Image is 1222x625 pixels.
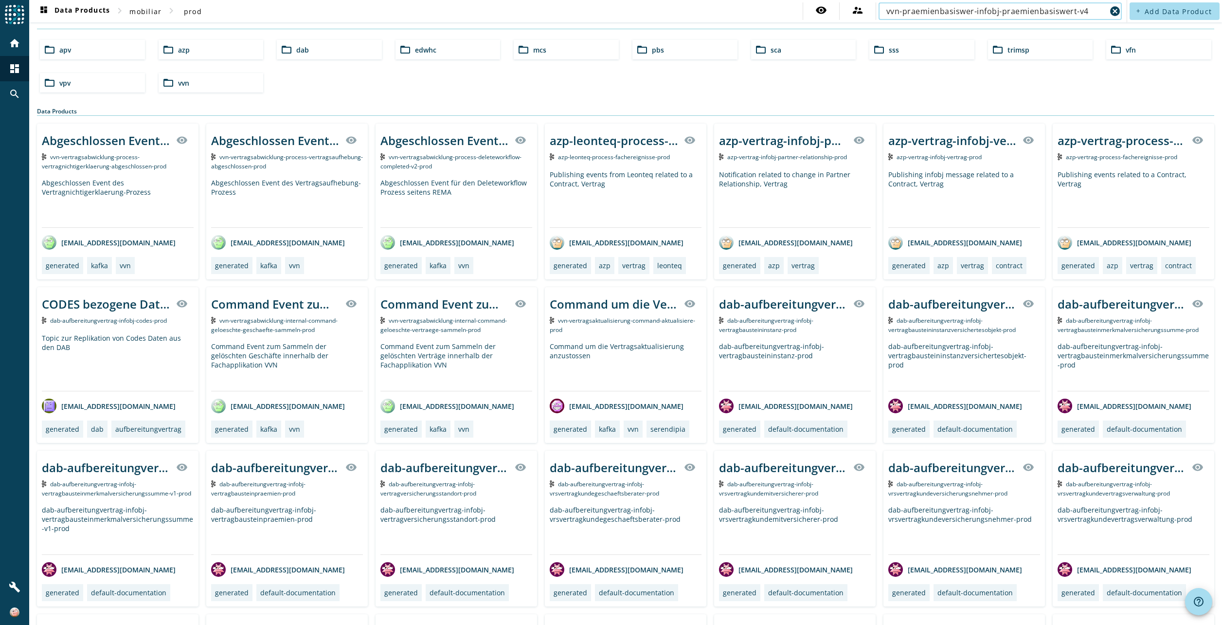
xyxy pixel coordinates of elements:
div: dab-aufbereitungvertrag-infobj-vrsvertragkundemitversicherer-prod [719,505,871,554]
mat-icon: visibility [853,134,865,146]
div: default-documentation [768,588,844,597]
div: default-documentation [937,588,1013,597]
img: avatar [1058,399,1072,413]
div: [EMAIL_ADDRESS][DOMAIN_NAME] [1058,562,1191,577]
mat-icon: visibility [515,134,526,146]
div: azp [937,261,949,270]
span: Kafka Topic: vvn-vertragsabwicklung-internal-command-geloeschte-vertraege-sammeln-prod [380,316,507,334]
div: contract [996,261,1023,270]
div: Publishing infobj message related to a Contract, Vertrag [888,170,1040,227]
div: generated [384,261,418,270]
img: Kafka Topic: dab-aufbereitungvertrag-infobj-vertragbausteininstanzversichertesobjekt-prod [888,317,893,324]
mat-icon: folder_open [162,77,174,89]
span: Kafka Topic: vvn-vertragsaktualisierung-command-aktualisiere-prod [550,316,695,334]
mat-icon: visibility [1023,134,1034,146]
div: [EMAIL_ADDRESS][DOMAIN_NAME] [719,562,853,577]
mat-icon: visibility [853,298,865,310]
div: azp [768,261,780,270]
div: Abgeschlossen Event des Vertragnichtigerklaerung-Prozess [42,132,170,148]
div: generated [215,261,249,270]
mat-icon: visibility [684,298,696,310]
mat-icon: visibility [815,4,827,16]
div: generated [892,424,926,434]
div: generated [215,588,249,597]
div: generated [1061,424,1095,434]
div: [EMAIL_ADDRESS][DOMAIN_NAME] [550,399,683,413]
mat-icon: visibility [684,134,696,146]
span: pbs [652,45,664,55]
div: [EMAIL_ADDRESS][DOMAIN_NAME] [211,399,345,413]
img: avatar [211,399,226,413]
img: Kafka Topic: dab-aufbereitungvertrag-infobj-vrsvertragkundemitversicherer-prod [719,480,723,487]
img: avatar [550,399,564,413]
div: [EMAIL_ADDRESS][DOMAIN_NAME] [550,562,683,577]
img: avatar [380,399,395,413]
div: [EMAIL_ADDRESS][DOMAIN_NAME] [719,235,853,250]
div: default-documentation [1107,424,1182,434]
div: Publishing events related to a Contract, Vertrag [1058,170,1209,227]
div: Command um die Vertragsaktualisierung anzustossen [550,342,701,391]
div: [EMAIL_ADDRESS][DOMAIN_NAME] [888,562,1022,577]
mat-icon: visibility [515,461,526,473]
mat-icon: folder_open [518,44,529,55]
div: vertrag [622,261,646,270]
div: kafka [599,424,616,434]
span: vvn [178,78,189,88]
span: Kafka Topic: azp-vertrag-process-fachereignisse-prod [1066,153,1177,161]
span: trimsp [1007,45,1029,55]
mat-icon: visibility [1192,134,1204,146]
div: generated [554,588,587,597]
mat-icon: visibility [176,461,188,473]
div: [EMAIL_ADDRESS][DOMAIN_NAME] [211,235,345,250]
div: Data Products [37,107,1214,116]
div: generated [892,588,926,597]
mat-icon: folder_open [44,44,55,55]
div: kafka [430,424,447,434]
div: generated [215,424,249,434]
button: prod [177,2,208,20]
img: avatar [888,399,903,413]
div: vertrag [1130,261,1153,270]
span: Data Products [38,5,110,17]
div: generated [384,424,418,434]
div: kafka [91,261,108,270]
span: Kafka Topic: dab-aufbereitungvertrag-infobj-vertragbausteinpraemien-prod [211,480,305,497]
div: generated [892,261,926,270]
mat-icon: visibility [684,461,696,473]
div: [EMAIL_ADDRESS][DOMAIN_NAME] [1058,235,1191,250]
span: Kafka Topic: dab-aufbereitungvertrag-infobj-vrsvertragkundegeschaeftsberater-prod [550,480,659,497]
span: prod [184,7,202,16]
div: [EMAIL_ADDRESS][DOMAIN_NAME] [888,399,1022,413]
div: dab-aufbereitungvertrag-infobj-vertragbausteininstanzversichertesobjekt-prod [888,342,1040,391]
div: default-documentation [768,424,844,434]
img: avatar [211,562,226,577]
img: Kafka Topic: dab-aufbereitungvertrag-infobj-vertragbausteinpraemien-prod [211,480,216,487]
div: dab-aufbereitungvertrag-infobj-vertragbausteinmerkmalversicherungssumme-v1-prod [42,460,170,476]
div: Publishing events from Leonteq related to a Contract, Vertrag [550,170,701,227]
span: vfn [1126,45,1136,55]
div: generated [554,424,587,434]
img: spoud-logo.svg [5,5,24,24]
div: [EMAIL_ADDRESS][DOMAIN_NAME] [211,562,345,577]
img: Kafka Topic: dab-aufbereitungvertrag-infobj-vertragbausteinmerkmalversicherungssumme-prod [1058,317,1062,324]
span: edwhc [415,45,436,55]
span: Kafka Topic: dab-aufbereitungvertrag-infobj-vertragbausteininstanz-prod [719,316,813,334]
img: avatar [550,235,564,250]
mat-icon: visibility [176,298,188,310]
span: Kafka Topic: azp-vertrag-infobj-vertrag-prod [897,153,982,161]
div: dab-aufbereitungvertrag-infobj-vrsvertragkundeversicherungsnehmer-prod [888,505,1040,554]
div: kafka [430,261,447,270]
button: Data Products [34,2,114,20]
img: Kafka Topic: vvn-vertragsabwicklung-process-deleteworkflow-completed-v2-prod [380,153,385,160]
div: dab-aufbereitungvertrag-infobj-vrsvertragkundevertragsverwaltung-prod [1058,460,1186,476]
div: dab-aufbereitungvertrag-infobj-vertragbausteininstanz-prod [719,296,847,312]
mat-icon: folder_open [281,44,292,55]
div: aufbereitungvertrag [115,424,181,434]
img: avatar [42,235,56,250]
div: Command Event zum Sammeln der gelöschten Geschäfte innerhalb der Fachapplikation VVN [211,342,363,391]
div: dab-aufbereitungvertrag-infobj-vrsvertragkundemitversicherer-prod [719,460,847,476]
div: [EMAIL_ADDRESS][DOMAIN_NAME] [888,235,1022,250]
div: dab-aufbereitungvertrag-infobj-vertragbausteinpraemien-prod [211,460,340,476]
div: kafka [260,261,277,270]
div: [EMAIL_ADDRESS][DOMAIN_NAME] [1058,399,1191,413]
